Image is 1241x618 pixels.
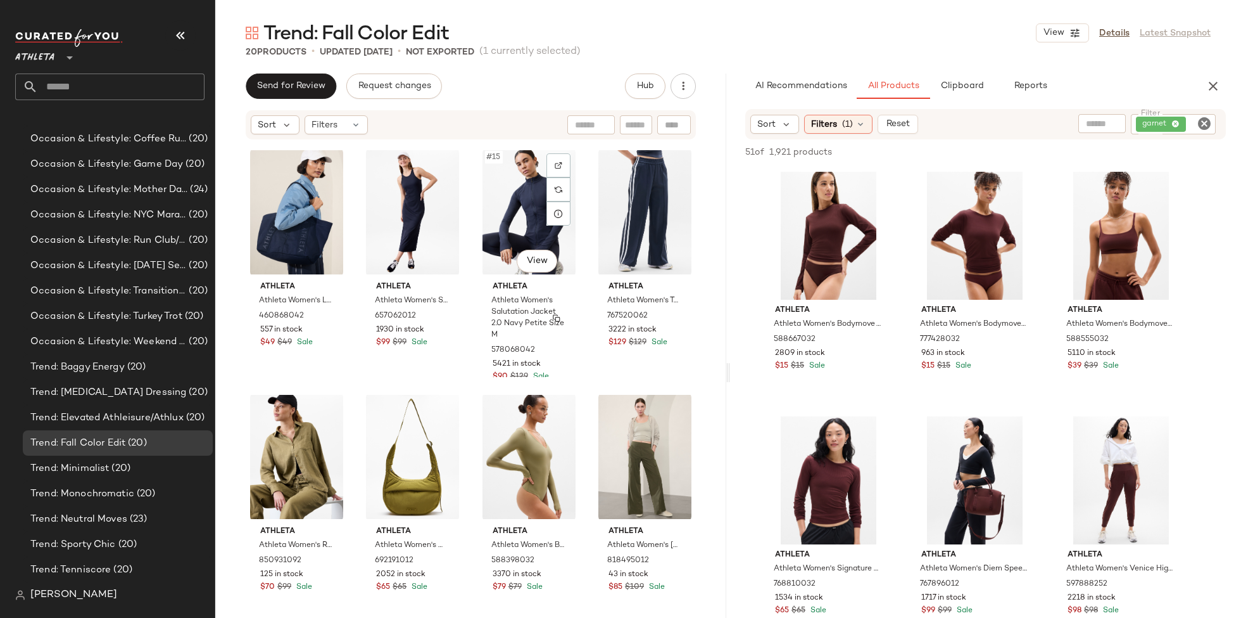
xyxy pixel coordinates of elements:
[608,337,626,349] span: $129
[646,583,665,591] span: Sale
[1068,593,1116,604] span: 2218 in stock
[775,361,788,372] span: $15
[116,538,137,552] span: (20)
[260,526,333,538] span: Athleta
[921,361,935,372] span: $15
[375,295,448,307] span: Athleta Women's Signature Rib Maxi Dress Navy Size S
[555,162,562,169] img: svg%3e
[1068,348,1116,359] span: 5110 in stock
[526,256,548,266] span: View
[30,411,184,425] span: Trend: Elevated Athleisure/Athlux
[186,208,208,222] span: (20)
[510,371,528,383] span: $129
[260,337,275,349] span: $49
[375,311,416,322] span: 657062012
[1057,172,1185,300] img: cn60384311.jpg
[517,250,557,273] button: View
[885,119,909,129] span: Reset
[911,416,1038,544] img: cn60111891.jpg
[186,335,208,349] span: (20)
[808,607,826,615] span: Sale
[376,526,449,538] span: Athleta
[260,582,275,593] span: $70
[1066,579,1107,590] span: 597888252
[482,148,576,276] img: cn59313954.jpg
[485,151,503,164] span: #15
[346,74,441,99] button: Request changes
[30,208,186,222] span: Occasion & Lifestyle: NYC Marathon
[263,22,449,47] span: Trend: Fall Color Edit
[911,172,1038,300] img: cn60358074.jpg
[1013,81,1047,91] span: Reports
[30,512,127,527] span: Trend: Neutral Moves
[125,360,146,375] span: (20)
[30,461,109,476] span: Trend: Minimalist
[259,295,332,307] span: Athleta Women's Logo Tote Bag Navy One Size
[920,563,1027,575] span: Athleta Women's Diem Speedster Garnet One Size
[1099,27,1130,40] a: Details
[1036,23,1089,42] button: View
[491,345,535,356] span: 578068042
[1066,563,1173,575] span: Athleta Women's Venice High Rise Jogger Garnet Petite Size M
[277,337,292,349] span: $49
[357,81,431,91] span: Request changes
[30,538,116,552] span: Trend: Sporty Chic
[376,569,425,581] span: 2052 in stock
[608,569,648,581] span: 43 in stock
[260,325,303,336] span: 557 in stock
[598,148,691,276] img: cn60112043.jpg
[1142,119,1171,130] span: garnet
[294,583,312,591] span: Sale
[30,335,186,349] span: Occasion & Lifestyle: Weekend Wellness Getaway
[608,281,681,293] span: Athleta
[376,325,424,336] span: 1930 in stock
[493,281,565,293] span: Athleta
[791,361,804,372] span: $15
[259,555,301,567] span: 850931092
[920,319,1027,330] span: Athleta Women's Bodymove Bikini Underwear Garnet Size XS
[30,284,186,299] span: Occasion & Lifestyle: Transitional Styles
[491,295,564,341] span: Athleta Women's Salutation Jacket 2.0 Navy Petite Size M
[842,118,853,131] span: (1)
[625,74,665,99] button: Hub
[636,81,654,91] span: Hub
[259,311,304,322] span: 460868042
[246,48,257,57] span: 20
[375,555,413,567] span: 692191012
[493,582,506,593] span: $79
[30,233,186,248] span: Occasion & Lifestyle: Run Club/RunTok Faves
[921,348,965,359] span: 963 in stock
[493,526,565,538] span: Athleta
[774,563,881,575] span: Athleta Women's Signature Rib Top Garnet Size XXS
[366,393,459,521] img: cn59748358.jpg
[30,309,182,324] span: Occasion & Lifestyle: Turkey Trot
[774,579,816,590] span: 768810032
[608,325,657,336] span: 3222 in stock
[607,311,648,322] span: 767520062
[259,540,332,551] span: Athleta Women's Retreat Linen Top Olive Branch Size XXS
[524,583,543,591] span: Sale
[1057,416,1185,544] img: cn60402001.jpg
[127,512,148,527] span: (23)
[409,338,427,347] span: Sale
[920,334,960,345] span: 777428032
[608,526,681,538] span: Athleta
[769,146,832,159] span: 1,921 products
[375,540,448,551] span: Athleta Women's All About Sheen Small Crossbody Hobo Bag Picoline Olive One Size
[791,605,805,617] span: $65
[921,605,935,617] span: $99
[30,157,183,172] span: Occasion & Lifestyle: Game Day
[953,362,971,370] span: Sale
[607,555,649,567] span: 818495012
[774,319,881,330] span: Athleta Women's Bodymove Thong Underwear Garnet Size XS
[376,337,390,349] span: $99
[250,393,343,521] img: cn59823678.jpg
[30,259,186,273] span: Occasion & Lifestyle: [DATE] Self Care/Lounge
[607,540,680,551] span: Athleta Women's [GEOGRAPHIC_DATA] High Rise Cargo Pant Aspen Olive Size 16
[921,550,1028,561] span: Athleta
[493,569,541,581] span: 3370 in stock
[491,555,534,567] span: 588398032
[186,132,208,146] span: (20)
[937,361,950,372] span: $15
[1066,334,1109,345] span: 588555032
